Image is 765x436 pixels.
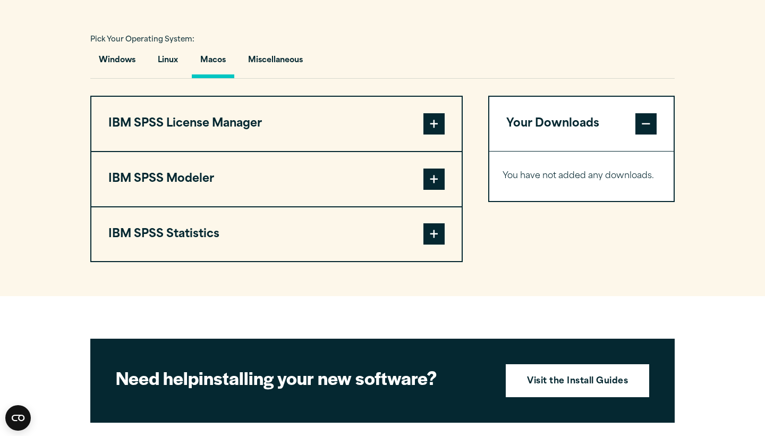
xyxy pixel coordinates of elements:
[489,97,674,151] button: Your Downloads
[91,97,462,151] button: IBM SPSS License Manager
[506,364,649,397] a: Visit the Install Guides
[91,207,462,262] button: IBM SPSS Statistics
[149,48,186,78] button: Linux
[192,48,234,78] button: Macos
[90,48,144,78] button: Windows
[503,169,660,184] p: You have not added any downloads.
[5,405,31,431] button: Open CMP widget
[90,36,194,43] span: Pick Your Operating System:
[240,48,311,78] button: Miscellaneous
[116,366,488,390] h2: installing your new software?
[527,375,628,389] strong: Visit the Install Guides
[489,151,674,201] div: Your Downloads
[91,152,462,206] button: IBM SPSS Modeler
[116,365,199,390] strong: Need help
